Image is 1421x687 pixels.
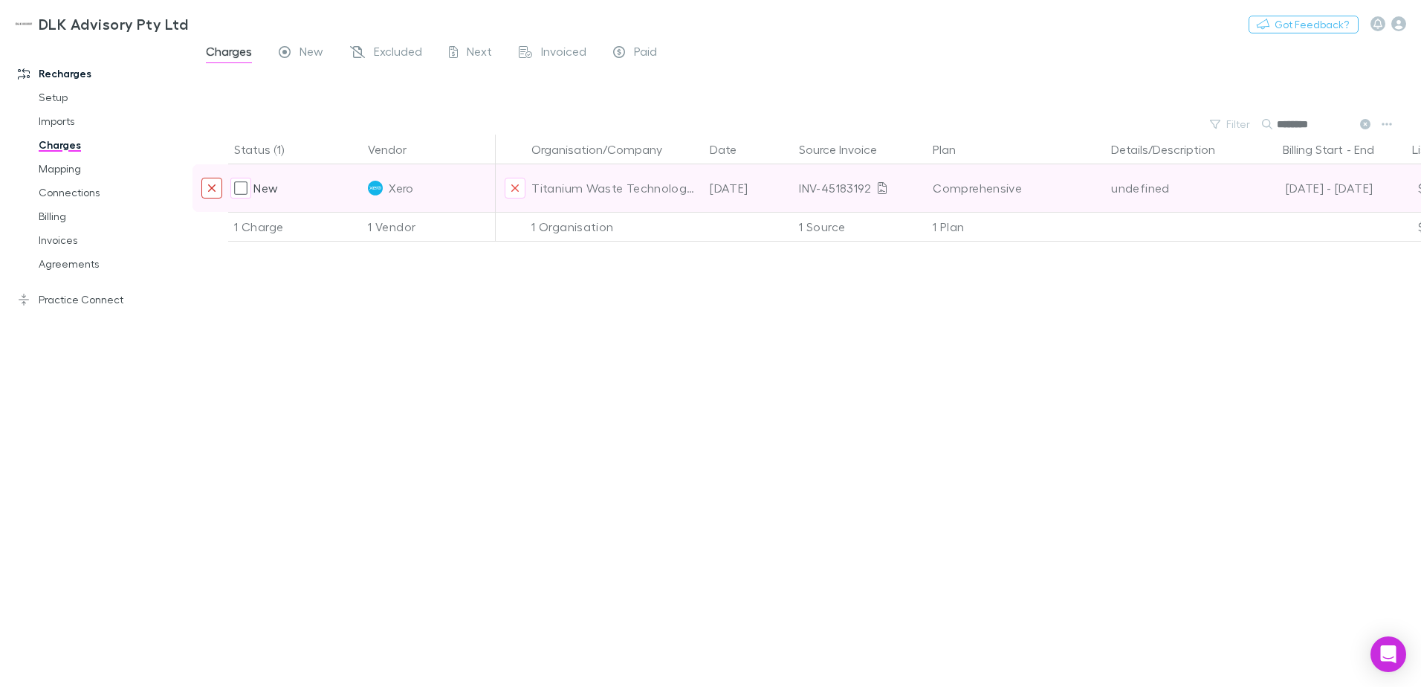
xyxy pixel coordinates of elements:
div: - [1245,135,1389,164]
a: Connections [24,181,201,204]
a: Mapping [24,157,201,181]
span: New [253,181,278,195]
div: Open Intercom Messenger [1370,636,1406,672]
h3: DLK Advisory Pty Ltd [39,15,188,33]
div: INV-45183192 [799,164,921,212]
a: Recharges [3,62,201,86]
a: Imports [24,109,201,133]
div: [DATE] [704,164,793,212]
button: Vendor [368,135,424,164]
span: New [300,44,323,63]
a: Invoices [24,228,201,252]
button: End [1354,135,1374,164]
a: Practice Connect [3,288,201,312]
button: Exclude organization from vendor [505,178,525,199]
button: Billing Start [1283,135,1343,164]
button: Organisation/Company [531,135,680,164]
button: Got Feedback? [1249,16,1359,33]
a: Agreements [24,252,201,276]
div: [DATE] - [DATE] [1245,164,1373,212]
button: Details/Description [1111,135,1233,164]
img: DLK Advisory Pty Ltd's Logo [15,15,33,33]
span: Invoiced [541,44,586,63]
button: Exclude charge [201,178,222,199]
span: Charges [206,44,252,63]
a: DLK Advisory Pty Ltd [6,6,197,42]
a: Billing [24,204,201,228]
div: Titanium Waste Technology Ltd [531,164,698,212]
span: Xero [389,164,413,212]
div: 1 Plan [927,212,1105,242]
button: Status (1) [234,135,302,164]
button: Source Invoice [799,135,895,164]
div: Comprehensive [933,164,1099,212]
div: 1 Vendor [362,212,496,242]
div: 1 Source [793,212,927,242]
div: 1 Charge [228,212,362,242]
span: Paid [634,44,657,63]
button: Filter [1202,115,1259,133]
a: Setup [24,86,201,109]
div: undefined [1111,164,1233,212]
span: Next [467,44,492,63]
button: Date [710,135,754,164]
div: 1 Organisation [525,212,704,242]
img: Xero's Logo [368,181,383,196]
a: Charges [24,133,201,157]
span: Excluded [374,44,422,63]
button: Plan [933,135,974,164]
